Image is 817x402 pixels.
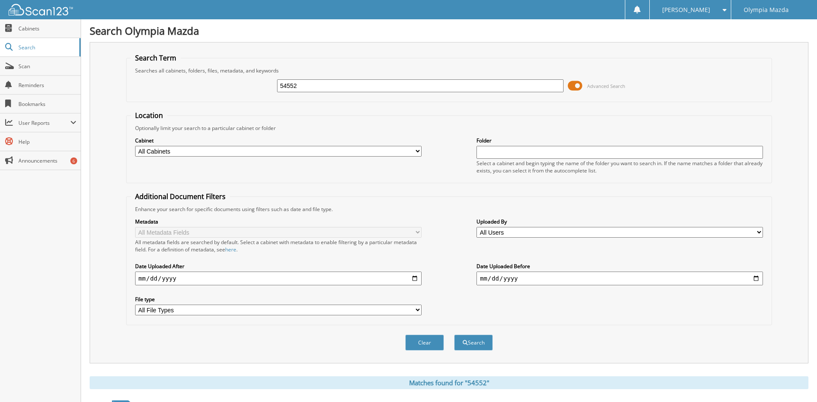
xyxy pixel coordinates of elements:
legend: Additional Document Filters [131,192,230,201]
label: File type [135,296,422,303]
label: Date Uploaded Before [476,263,763,270]
div: All metadata fields are searched by default. Select a cabinet with metadata to enable filtering b... [135,239,422,253]
legend: Search Term [131,53,181,63]
label: Metadata [135,218,422,225]
div: Searches all cabinets, folders, files, metadata, and keywords [131,67,767,74]
div: Select a cabinet and begin typing the name of the folder you want to search in. If the name match... [476,160,763,174]
legend: Location [131,111,167,120]
div: Enhance your search for specific documents using filters such as date and file type. [131,206,767,213]
span: Bookmarks [18,100,76,108]
div: 6 [70,157,77,164]
label: Uploaded By [476,218,763,225]
input: end [476,272,763,285]
input: start [135,272,422,285]
span: [PERSON_NAME] [662,7,710,12]
span: Advanced Search [587,83,625,89]
span: Reminders [18,82,76,89]
span: Help [18,138,76,145]
button: Search [454,335,493,351]
span: Scan [18,63,76,70]
span: Cabinets [18,25,76,32]
a: here [225,246,236,253]
img: scan123-logo-white.svg [9,4,73,15]
label: Cabinet [135,137,422,144]
span: Olympia Mazda [744,7,789,12]
h1: Search Olympia Mazda [90,24,808,38]
button: Clear [405,335,444,351]
div: Optionally limit your search to a particular cabinet or folder [131,124,767,132]
div: Matches found for "54552" [90,376,808,389]
span: User Reports [18,119,70,127]
label: Date Uploaded After [135,263,422,270]
span: Search [18,44,75,51]
span: Announcements [18,157,76,164]
label: Folder [476,137,763,144]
